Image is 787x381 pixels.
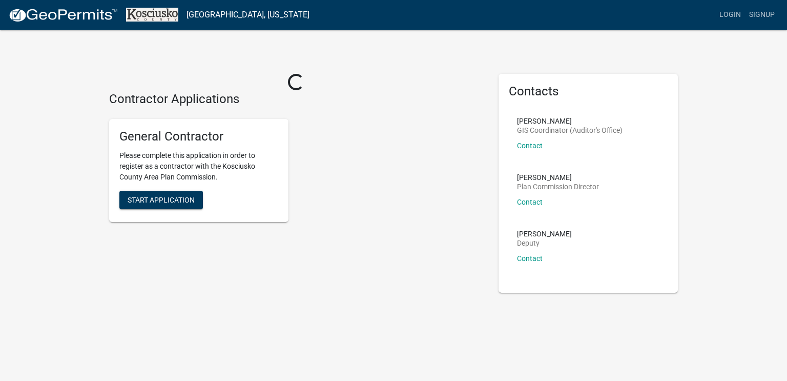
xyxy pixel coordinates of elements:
a: Contact [517,254,543,263]
p: [PERSON_NAME] [517,117,623,125]
h5: General Contractor [119,129,278,144]
wm-workflow-list-section: Contractor Applications [109,92,483,230]
span: Start Application [128,195,195,204]
p: [PERSON_NAME] [517,230,572,237]
a: Contact [517,198,543,206]
h5: Contacts [509,84,668,99]
img: Kosciusko County, Indiana [126,8,178,22]
h4: Contractor Applications [109,92,483,107]
a: Login [715,5,745,25]
p: Plan Commission Director [517,183,599,190]
p: GIS Coordinator (Auditor's Office) [517,127,623,134]
a: Signup [745,5,779,25]
p: Deputy [517,239,572,247]
a: [GEOGRAPHIC_DATA], [US_STATE] [187,6,309,24]
p: [PERSON_NAME] [517,174,599,181]
button: Start Application [119,191,203,209]
p: Please complete this application in order to register as a contractor with the Kosciusko County A... [119,150,278,183]
a: Contact [517,142,543,150]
